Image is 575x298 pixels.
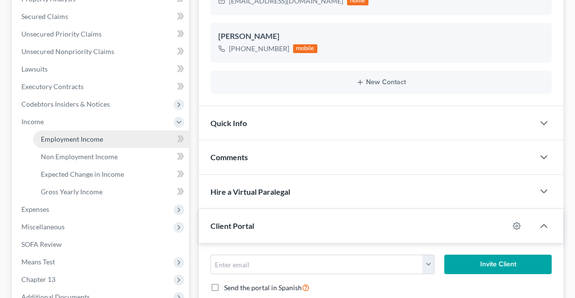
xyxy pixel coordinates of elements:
span: Unsecured Nonpriority Claims [21,47,114,56]
span: Codebtors Insiders & Notices [21,100,110,108]
span: Gross Yearly Income [41,187,103,196]
span: Client Portal [210,221,254,230]
span: Hire a Virtual Paralegal [210,187,290,196]
a: Unsecured Priority Claims [14,25,189,43]
span: Executory Contracts [21,82,84,91]
span: Comments [210,152,248,162]
span: Send the portal in Spanish [224,283,302,292]
a: Expected Change in Income [33,166,189,183]
span: Quick Info [210,118,247,128]
a: Executory Contracts [14,78,189,95]
a: Unsecured Nonpriority Claims [14,43,189,60]
span: Expected Change in Income [41,170,124,178]
span: Expenses [21,205,49,213]
a: Secured Claims [14,8,189,25]
a: Gross Yearly Income [33,183,189,201]
span: Secured Claims [21,12,68,20]
span: Non Employment Income [41,152,118,161]
a: Lawsuits [14,60,189,78]
span: Chapter 13 [21,275,55,283]
span: Means Test [21,258,55,266]
div: [PERSON_NAME] [218,31,544,42]
span: Lawsuits [21,65,48,73]
span: Unsecured Priority Claims [21,30,102,38]
span: Miscellaneous [21,223,65,231]
div: mobile [293,44,317,53]
div: [PHONE_NUMBER] [229,44,289,54]
span: SOFA Review [21,240,62,248]
button: Invite Client [444,255,552,274]
span: Employment Income [41,135,103,143]
button: New Contact [218,78,544,86]
a: Non Employment Income [33,148,189,166]
a: Employment Income [33,130,189,148]
span: Income [21,117,44,126]
a: SOFA Review [14,236,189,253]
input: Enter email [211,255,423,274]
